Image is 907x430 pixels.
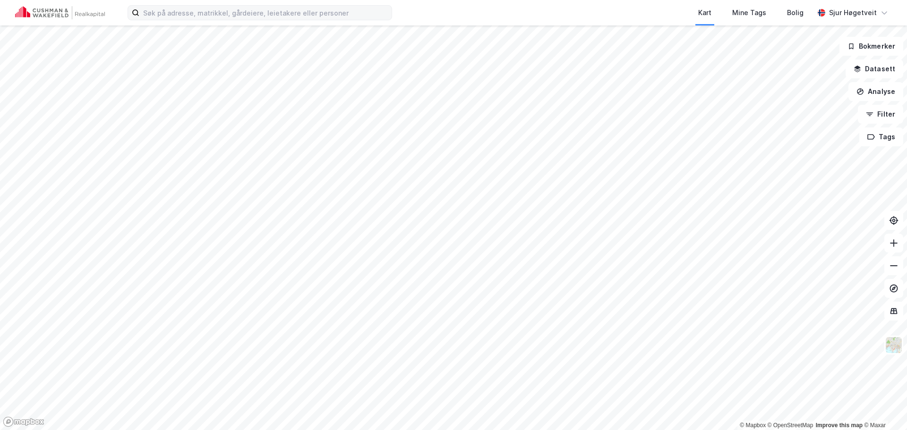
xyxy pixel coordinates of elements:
[860,385,907,430] iframe: Chat Widget
[859,127,903,146] button: Tags
[3,416,44,427] a: Mapbox homepage
[846,59,903,78] button: Datasett
[768,422,813,429] a: OpenStreetMap
[732,7,766,18] div: Mine Tags
[698,7,711,18] div: Kart
[139,6,392,20] input: Søk på adresse, matrikkel, gårdeiere, leietakere eller personer
[848,82,903,101] button: Analyse
[740,422,766,429] a: Mapbox
[829,7,877,18] div: Sjur Høgetveit
[860,385,907,430] div: Kontrollprogram for chat
[839,37,903,56] button: Bokmerker
[885,336,903,354] img: Z
[858,105,903,124] button: Filter
[15,6,105,19] img: cushman-wakefield-realkapital-logo.202ea83816669bd177139c58696a8fa1.svg
[787,7,804,18] div: Bolig
[816,422,863,429] a: Improve this map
